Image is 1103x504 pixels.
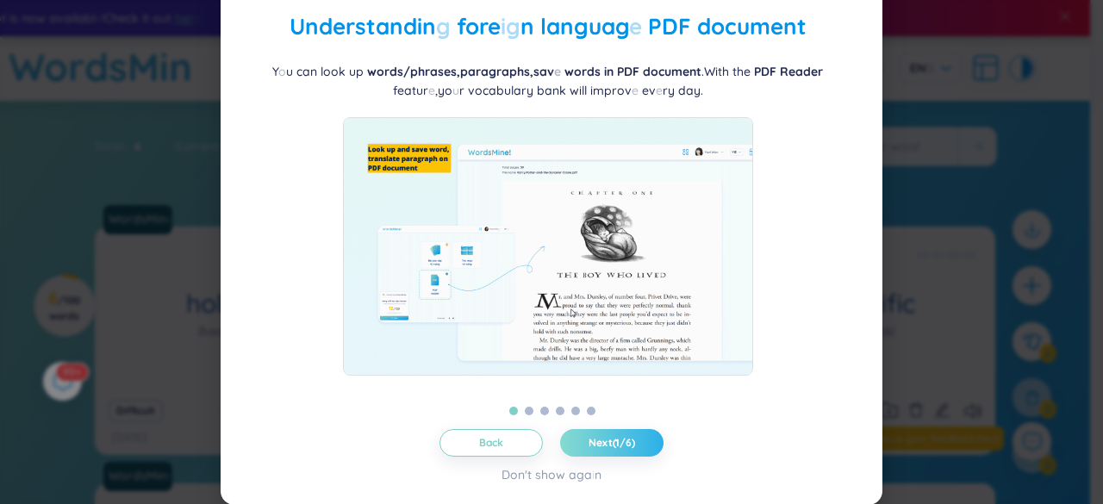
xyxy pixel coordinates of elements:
readpronunciation-span: n [520,12,534,40]
readpronunciation-span: Understandin [290,12,436,40]
readpronunciation-word: up [349,64,364,79]
readpronunciation-span: aga [569,467,592,482]
readpronunciation-word: bank [537,83,566,98]
button: 1 [509,407,518,415]
readpronunciation-span: Y [272,64,278,79]
readpronunciation-span: e [554,64,561,79]
readpronunciation-word: PDF [754,64,776,79]
readpronunciation-span: , [435,83,438,98]
readpronunciation-span: featur [393,83,428,98]
readpronunciation-word: paragraphs [460,64,530,79]
readpronunciation-word: With [704,64,729,79]
readpronunciation-span: ig [501,12,520,40]
button: 5 [571,407,580,415]
readpronunciation-word: phrases [410,64,457,79]
button: 3 [540,407,549,415]
readpronunciation-span: , [457,64,460,79]
button: 2 [525,407,533,415]
readpronunciation-word: in [604,64,614,79]
readpronunciation-word: look [321,64,346,79]
readpronunciation-word: can [296,64,317,79]
readpronunciation-span: ry [663,83,675,98]
readpronunciation-word: day [678,83,701,98]
readpronunciation-span: g [436,12,451,40]
readpronunciation-span: r [459,83,464,98]
readpronunciation-span: u [452,83,459,98]
readpronunciation-span: n [595,467,601,482]
readpronunciation-span: . [701,64,704,79]
readpronunciation-span: . [701,83,703,98]
readpronunciation-word: words [367,64,403,79]
readpronunciation-span: (1/6) [613,436,635,449]
readpronunciation-word: Back [479,436,504,449]
readpronunciation-word: Don't [502,467,532,482]
readpronunciation-word: document [697,12,807,40]
readpronunciation-word: PDF [648,12,691,40]
readpronunciation-span: fore [457,12,501,40]
readpronunciation-span: ev [642,83,656,98]
button: 4 [556,407,564,415]
readpronunciation-word: the [732,64,751,79]
readpronunciation-word: will [570,83,587,98]
button: Back [439,429,543,457]
readpronunciation-span: e [632,83,639,98]
readpronunciation-word: words [564,64,601,79]
readpronunciation-span: e [629,12,642,40]
readpronunciation-span: i [592,467,595,482]
readpronunciation-word: vocabulary [468,83,533,98]
readpronunciation-word: Reader [780,64,823,79]
readpronunciation-span: , [530,64,533,79]
button: Next(1/6) [560,429,664,457]
readpronunciation-span: e [656,83,663,98]
readpronunciation-word: document [643,64,701,79]
readpronunciation-span: u [286,64,293,79]
readpronunciation-span: yo [438,83,452,98]
readpronunciation-word: PDF [617,64,639,79]
button: 6 [587,407,595,415]
readpronunciation-span: languag [540,12,629,40]
readpronunciation-word: Next [589,436,613,449]
readpronunciation-span: sav [533,64,554,79]
readpronunciation-word: show [535,467,565,482]
readpronunciation-span: improv [590,83,632,98]
readpronunciation-span: o [278,64,286,79]
readpronunciation-span: / [403,64,410,79]
readpronunciation-span: e [428,83,435,98]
